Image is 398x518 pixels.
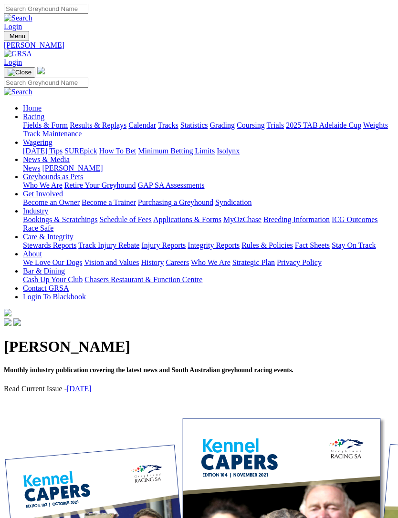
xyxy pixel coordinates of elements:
[23,198,80,206] a: Become an Owner
[277,258,322,266] a: Privacy Policy
[99,147,136,155] a: How To Bet
[23,173,83,181] a: Greyhounds as Pets
[166,258,189,266] a: Careers
[23,130,82,138] a: Track Maintenance
[332,241,376,249] a: Stay On Track
[23,215,394,233] div: Industry
[232,258,275,266] a: Strategic Plan
[23,215,97,223] a: Bookings & Scratchings
[4,385,394,393] p: Read Current Issue -
[180,121,208,129] a: Statistics
[4,67,35,78] button: Toggle navigation
[23,164,40,172] a: News
[4,318,11,326] img: facebook.svg
[4,14,32,22] img: Search
[23,293,86,301] a: Login To Blackbook
[295,241,330,249] a: Fact Sheets
[23,104,42,112] a: Home
[23,138,52,146] a: Wagering
[84,275,202,284] a: Chasers Restaurant & Function Centre
[23,275,394,284] div: Bar & Dining
[10,32,25,40] span: Menu
[266,121,284,129] a: Trials
[23,275,83,284] a: Cash Up Your Club
[188,241,240,249] a: Integrity Reports
[64,181,136,189] a: Retire Your Greyhound
[13,318,21,326] img: twitter.svg
[23,284,69,292] a: Contact GRSA
[23,267,65,275] a: Bar & Dining
[23,258,394,267] div: About
[141,241,186,249] a: Injury Reports
[153,215,221,223] a: Applications & Forms
[4,31,29,41] button: Toggle navigation
[332,215,377,223] a: ICG Outcomes
[23,121,68,129] a: Fields & Form
[23,241,394,250] div: Care & Integrity
[4,88,32,96] img: Search
[4,338,394,355] h1: [PERSON_NAME]
[4,309,11,316] img: logo-grsa-white.png
[70,121,126,129] a: Results & Replays
[23,258,82,266] a: We Love Our Dogs
[4,22,22,30] a: Login
[67,385,92,393] a: [DATE]
[191,258,230,266] a: Who We Are
[42,164,103,172] a: [PERSON_NAME]
[23,112,44,121] a: Racing
[215,198,251,206] a: Syndication
[241,241,293,249] a: Rules & Policies
[4,366,293,374] span: Monthly industry publication covering the latest news and South Australian greyhound racing events.
[23,241,76,249] a: Stewards Reports
[78,241,139,249] a: Track Injury Rebate
[23,155,70,163] a: News & Media
[23,164,394,173] div: News & Media
[210,121,235,129] a: Grading
[4,4,88,14] input: Search
[64,147,97,155] a: SUREpick
[141,258,164,266] a: History
[363,121,388,129] a: Weights
[217,147,240,155] a: Isolynx
[23,181,394,190] div: Greyhounds as Pets
[23,198,394,207] div: Get Involved
[158,121,178,129] a: Tracks
[84,258,139,266] a: Vision and Values
[4,78,88,88] input: Search
[286,121,361,129] a: 2025 TAB Adelaide Cup
[4,41,394,50] a: [PERSON_NAME]
[223,215,262,223] a: MyOzChase
[37,67,45,74] img: logo-grsa-white.png
[128,121,156,129] a: Calendar
[138,198,213,206] a: Purchasing a Greyhound
[138,181,205,189] a: GAP SA Assessments
[23,224,53,232] a: Race Safe
[263,215,330,223] a: Breeding Information
[4,58,22,66] a: Login
[23,147,63,155] a: [DATE] Tips
[23,207,48,215] a: Industry
[23,250,42,258] a: About
[23,233,73,241] a: Care & Integrity
[82,198,136,206] a: Become a Trainer
[99,215,151,223] a: Schedule of Fees
[23,121,394,138] div: Racing
[23,190,63,198] a: Get Involved
[138,147,215,155] a: Minimum Betting Limits
[23,181,63,189] a: Who We Are
[23,147,394,155] div: Wagering
[4,50,32,58] img: GRSA
[237,121,265,129] a: Coursing
[8,69,31,76] img: Close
